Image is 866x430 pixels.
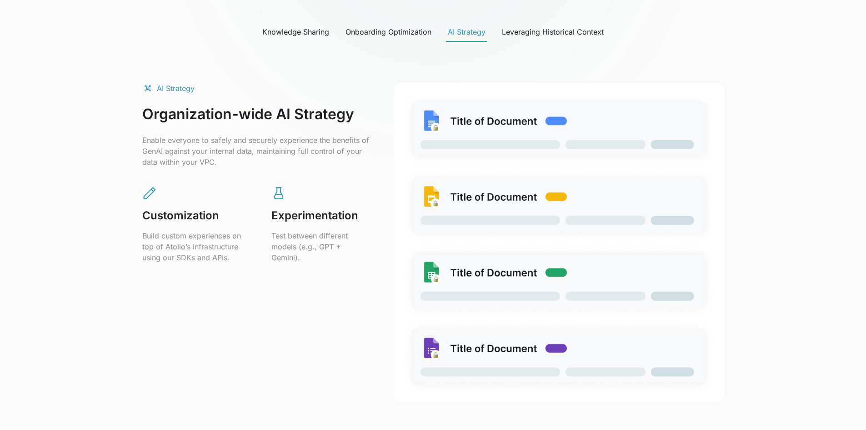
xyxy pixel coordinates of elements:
[142,230,243,263] p: Build custom experiences on top of Atolio’s infrastructure using our SDKs and APIs.
[345,26,431,37] div: Onboarding Optimization
[448,26,486,37] div: AI Strategy
[142,208,243,223] h2: Customization
[157,83,195,94] div: AI Strategy
[394,83,724,402] img: image
[821,386,866,430] iframe: Chat Widget
[142,105,372,124] h3: Organization-wide AI Strategy
[271,208,372,223] h2: Experimentation
[142,135,372,167] p: Enable everyone to safely and securely experience the benefits of GenAI against your internal dat...
[262,26,329,37] div: Knowledge Sharing
[271,230,372,263] p: Test between different models (e.g., GPT + Gemini).
[502,26,604,37] div: Leveraging Historical Context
